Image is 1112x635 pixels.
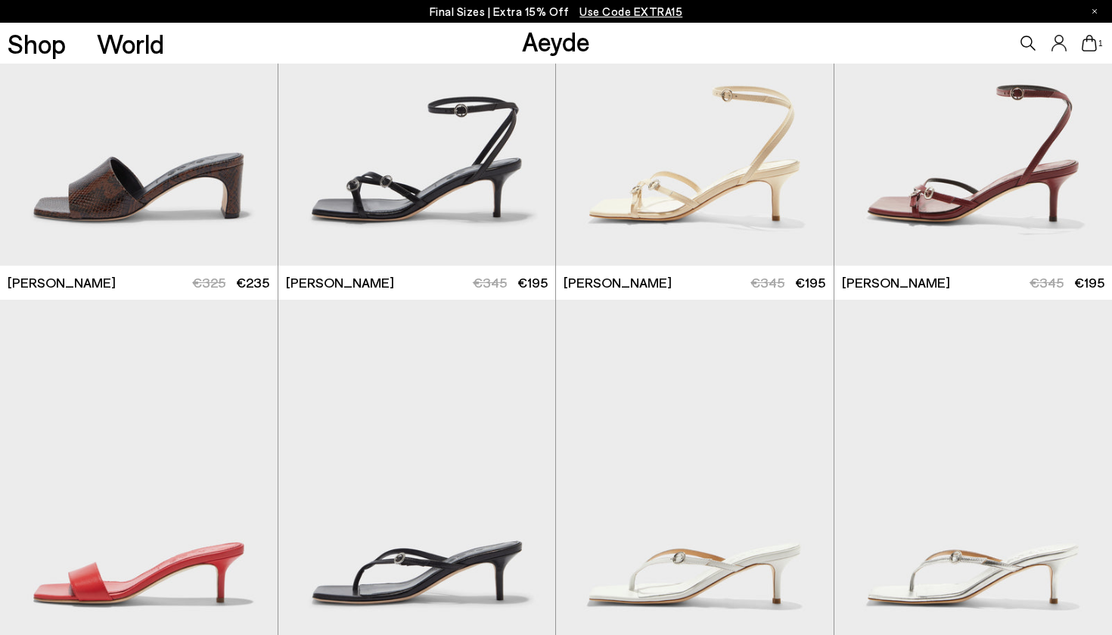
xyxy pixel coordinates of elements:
[430,2,683,21] p: Final Sizes | Extra 15% Off
[842,273,950,292] span: [PERSON_NAME]
[97,30,164,57] a: World
[192,274,225,291] span: €325
[517,274,548,291] span: €195
[1030,274,1064,291] span: €345
[1082,35,1097,51] a: 1
[750,274,784,291] span: €345
[8,273,116,292] span: [PERSON_NAME]
[236,274,269,291] span: €235
[522,25,590,57] a: Aeyde
[1097,39,1104,48] span: 1
[286,273,394,292] span: [PERSON_NAME]
[473,274,507,291] span: €345
[278,266,556,300] a: [PERSON_NAME] €345 €195
[579,5,682,18] span: Navigate to /collections/ss25-final-sizes
[556,266,834,300] a: [PERSON_NAME] €345 €195
[795,274,825,291] span: €195
[8,30,66,57] a: Shop
[1074,274,1104,291] span: €195
[564,273,672,292] span: [PERSON_NAME]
